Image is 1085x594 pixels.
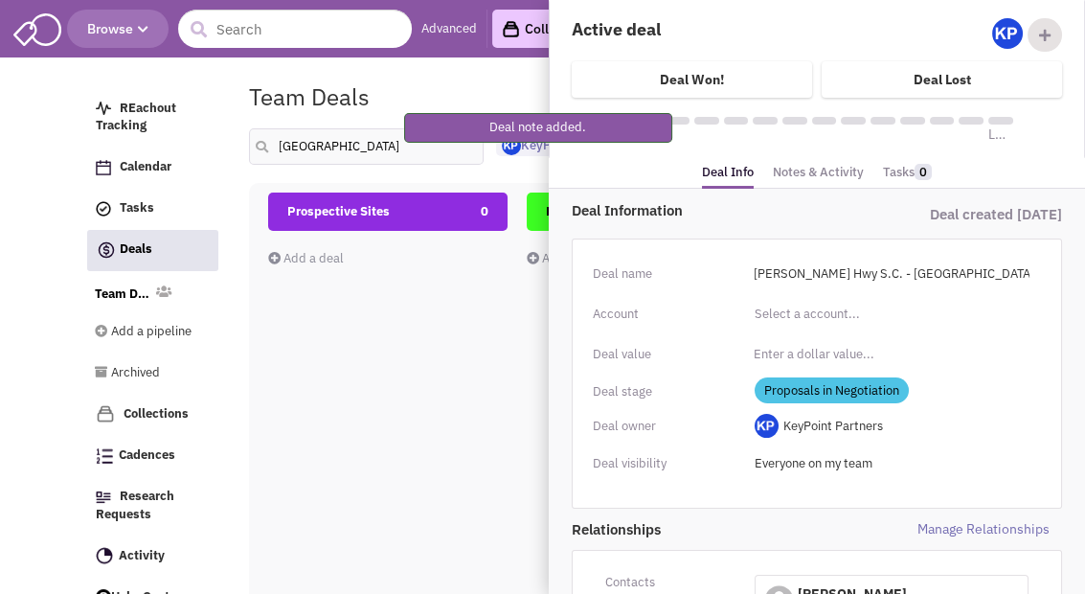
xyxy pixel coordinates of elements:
span: Calendar [120,159,171,175]
div: Deal created [DATE] [817,200,1062,229]
span: Manage Relationships [817,519,1062,539]
h4: Active deal [572,18,804,40]
input: Select a account... [755,299,919,330]
button: KeyPoint Partners [496,135,643,157]
input: Search [178,10,412,48]
input: Search deals [249,128,483,165]
span: Research Requests [96,488,174,522]
a: Add a deal [527,250,602,266]
a: Collections [492,10,603,48]
a: Advanced [421,20,477,38]
span: Browse [87,20,148,37]
img: Cadences_logo.png [96,448,113,464]
input: Enter a deal name... [742,259,1041,289]
h4: Deal Lost [914,71,971,88]
button: Browse [67,10,169,48]
a: Deal Info [702,159,754,190]
a: Add a deal [268,250,344,266]
span: Tasks [120,200,154,217]
div: Deal name [593,262,742,286]
a: Team Deals [95,286,151,304]
a: Calendar [86,149,218,186]
img: SmartAdmin [13,10,61,46]
a: Deals [87,230,218,271]
h1: Team Deals [249,84,370,109]
a: REachout Tracking [86,91,218,146]
span: 0 [481,193,488,231]
span: Proposals in Negotiation [755,377,909,403]
span: Cadences [119,447,175,464]
a: Add a pipeline [95,314,215,351]
a: Collections [86,396,218,433]
span: KeyPoint Partners [783,418,883,434]
span: Activity [119,547,165,563]
img: Gp5tB00MpEGTGSMiAkF79g.png [502,136,521,155]
span: 0 [915,164,932,180]
a: Research Requests [86,479,218,534]
div: Add Collaborator [1028,18,1062,52]
img: icon-tasks.png [96,201,111,217]
a: Tasks [883,159,932,187]
div: Deal visibility [593,451,742,476]
div: Deal Information [572,200,817,220]
a: Archived [95,355,215,392]
a: Cadences [86,438,218,474]
div: Deal stage [593,379,742,404]
input: Enter a dollar value... [742,339,1041,370]
span: Relationships [572,519,817,539]
img: icon-deals.svg [97,239,116,262]
a: Notes & Activity [773,159,864,187]
img: icon-collection-lavender-black.svg [502,20,520,38]
span: Proposals Issued/Received [546,203,708,219]
img: Calendar.png [96,160,111,175]
a: Tasks [86,191,218,227]
a: Activity [86,538,218,575]
span: Lease executed [988,125,1013,144]
h4: Deal Won! [660,71,724,88]
div: Deal value [593,342,742,367]
div: Deal owner [593,414,742,439]
p: Deal note added. [489,119,586,137]
img: Research.png [96,491,111,503]
span: Prospective Sites [287,203,390,219]
input: Select a privacy option... [755,448,1028,479]
img: icon-collection-lavender.png [96,404,115,423]
img: Gp5tB00MpEGTGSMiAkF79g.png [992,18,1023,49]
span: REachout Tracking [96,100,176,134]
span: Collections [124,405,189,422]
span: KeyPoint Partners [502,137,624,153]
div: Account [593,302,742,327]
img: Activity.png [96,547,113,564]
